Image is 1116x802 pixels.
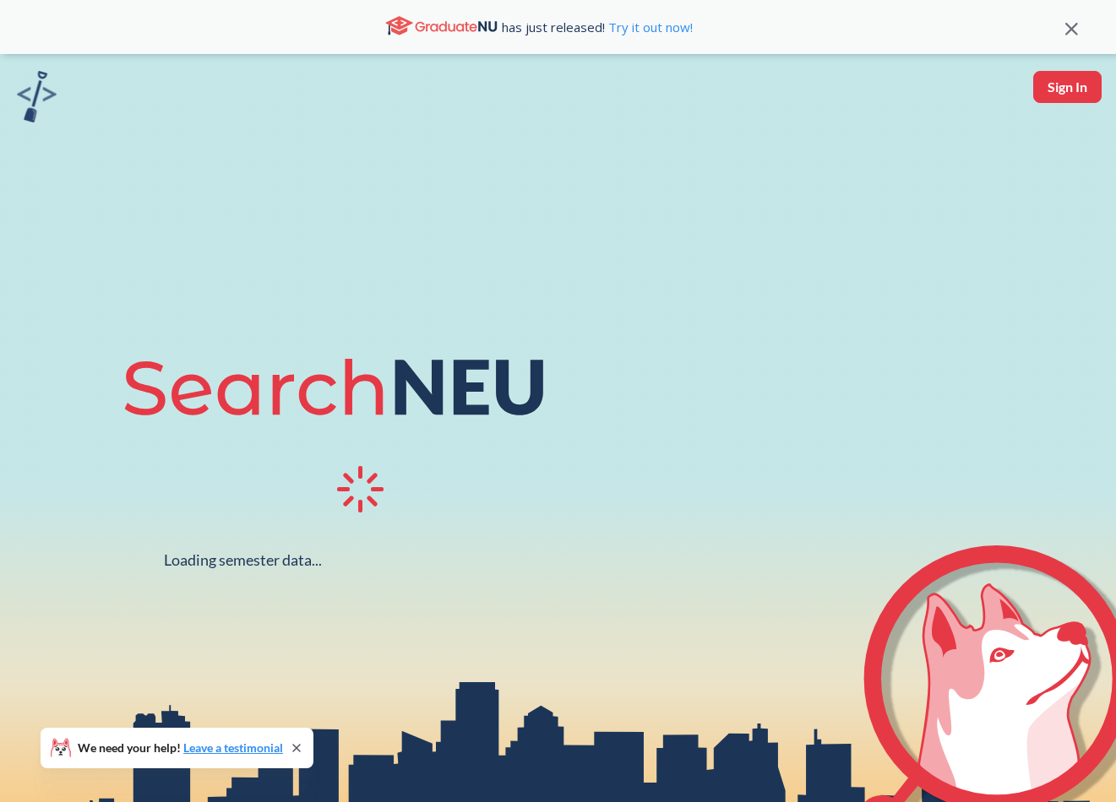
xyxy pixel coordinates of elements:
[17,71,57,122] img: sandbox logo
[164,550,322,570] div: Loading semester data...
[78,742,283,754] span: We need your help!
[183,740,283,755] a: Leave a testimonial
[1033,71,1102,103] button: Sign In
[17,71,57,127] a: sandbox logo
[502,18,693,36] span: has just released!
[605,19,693,35] a: Try it out now!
